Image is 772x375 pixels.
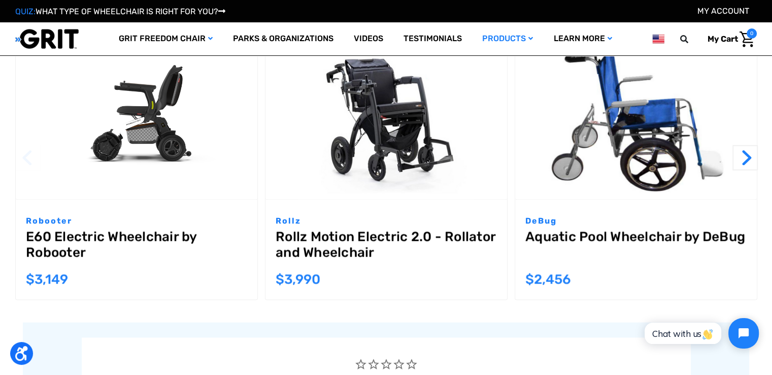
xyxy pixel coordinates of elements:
p: Rollz [276,215,497,227]
button: Go to slide 2 of 2 [15,145,41,170]
p: Robooter [26,215,247,227]
a: Account [697,6,749,16]
a: Parks & Organizations [223,22,344,55]
span: My Cart [708,34,738,44]
a: E60 Electric Wheelchair by Robooter,$3,149.00 [26,229,247,265]
a: Products [472,22,543,55]
span: 0 [747,28,757,39]
a: E60 Electric Wheelchair by Robooter,$3,149.00 [16,24,257,199]
a: Learn More [543,22,622,55]
a: Rollz Motion Electric 2.0 - Rollator and Wheelchair,$3,990.00 [276,229,497,265]
a: Aquatic Pool Wheelchair by DeBug,$2,456.00 [525,229,747,265]
p: DeBug [525,215,747,227]
a: Cart with 0 items [700,28,757,50]
span: $3,990 [276,271,320,287]
img: Aquatic Pool Wheelchair by DeBug [515,30,757,192]
button: Go to slide 2 of 2 [732,145,758,170]
img: GRIT All-Terrain Wheelchair and Mobility Equipment [15,28,79,49]
img: E60 Electric Wheelchair by Robooter [16,24,257,199]
a: GRIT Freedom Chair [109,22,223,55]
span: $3,149 [26,271,68,287]
img: Cart [740,32,754,47]
span: QUIZ: [15,7,36,16]
a: QUIZ:WHAT TYPE OF WHEELCHAIR IS RIGHT FOR YOU? [15,7,225,16]
img: Rollz Motion Electric 2.0 - Rollator and Wheelchair [265,24,507,199]
a: Videos [344,22,393,55]
input: Search [685,28,700,50]
a: Rollz Motion Electric 2.0 - Rollator and Wheelchair,$3,990.00 [265,24,507,199]
iframe: Tidio Chat [633,309,767,357]
a: Aquatic Pool Wheelchair by DeBug,$2,456.00 [515,24,757,199]
a: Testimonials [393,22,472,55]
img: us.png [652,33,664,45]
span: $2,456 [525,271,570,287]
